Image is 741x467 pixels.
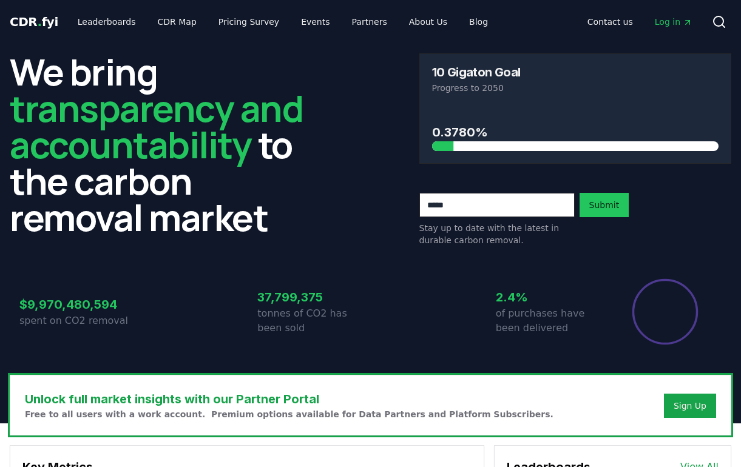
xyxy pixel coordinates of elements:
[68,11,146,33] a: Leaderboards
[291,11,339,33] a: Events
[19,314,132,328] p: spent on CO2 removal
[257,306,370,335] p: tonnes of CO2 has been sold
[645,11,702,33] a: Log in
[578,11,702,33] nav: Main
[342,11,397,33] a: Partners
[419,222,575,246] p: Stay up to date with the latest in durable carbon removal.
[10,15,58,29] span: CDR fyi
[459,11,498,33] a: Blog
[578,11,643,33] a: Contact us
[148,11,206,33] a: CDR Map
[19,295,132,314] h3: $9,970,480,594
[10,53,322,235] h2: We bring to the carbon removal market
[432,82,719,94] p: Progress to 2050
[580,193,629,217] button: Submit
[10,83,303,169] span: transparency and accountability
[655,16,692,28] span: Log in
[25,390,553,408] h3: Unlock full market insights with our Partner Portal
[209,11,289,33] a: Pricing Survey
[432,123,719,141] h3: 0.3780%
[257,288,370,306] h3: 37,799,375
[432,66,521,78] h3: 10 Gigaton Goal
[664,394,716,418] button: Sign Up
[399,11,457,33] a: About Us
[496,306,609,335] p: of purchases have been delivered
[68,11,498,33] nav: Main
[25,408,553,420] p: Free to all users with a work account. Premium options available for Data Partners and Platform S...
[674,400,706,412] a: Sign Up
[631,278,699,346] div: Percentage of sales delivered
[496,288,609,306] h3: 2.4%
[38,15,42,29] span: .
[10,13,58,30] a: CDR.fyi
